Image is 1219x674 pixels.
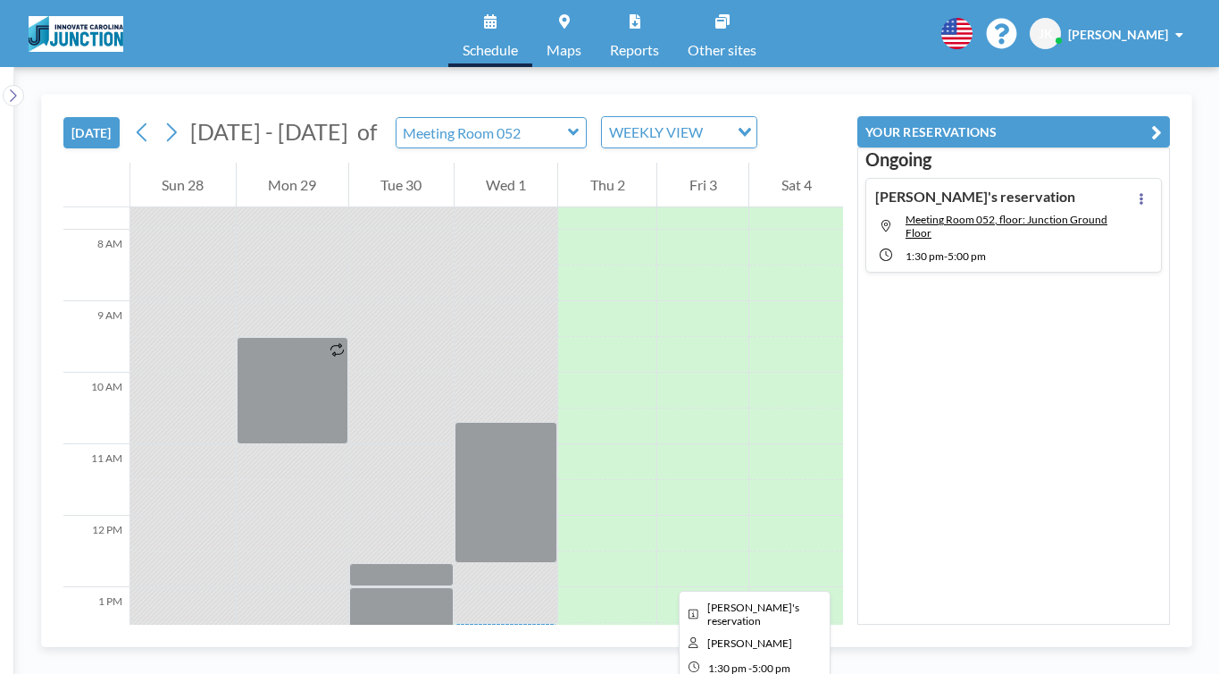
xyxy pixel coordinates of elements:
[63,373,129,444] div: 10 AM
[63,230,129,301] div: 8 AM
[749,163,843,207] div: Sat 4
[857,116,1170,147] button: YOUR RESERVATIONS
[906,249,944,263] span: 1:30 PM
[906,213,1107,240] span: Meeting Room 052, floor: Junction Ground Floor
[463,43,518,57] span: Schedule
[397,118,568,147] input: Meeting Room 052
[948,249,986,263] span: 5:00 PM
[190,118,348,145] span: [DATE] - [DATE]
[558,163,656,207] div: Thu 2
[707,601,799,628] span: Jillian's reservation
[237,163,348,207] div: Mon 29
[707,636,792,650] span: Jillian Kinkeade
[547,43,581,57] span: Maps
[688,43,756,57] span: Other sites
[349,163,454,207] div: Tue 30
[1039,26,1053,42] span: JK
[357,118,377,146] span: of
[63,516,129,587] div: 12 PM
[1068,27,1168,42] span: [PERSON_NAME]
[130,163,236,207] div: Sun 28
[708,121,727,144] input: Search for option
[865,148,1162,171] h3: Ongoing
[605,121,706,144] span: WEEKLY VIEW
[63,444,129,516] div: 11 AM
[455,163,558,207] div: Wed 1
[63,117,120,148] button: [DATE]
[602,117,756,147] div: Search for option
[63,587,129,659] div: 1 PM
[875,188,1075,206] h4: [PERSON_NAME]'s reservation
[29,16,123,52] img: organization-logo
[944,249,948,263] span: -
[610,43,659,57] span: Reports
[657,163,748,207] div: Fri 3
[63,301,129,373] div: 9 AM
